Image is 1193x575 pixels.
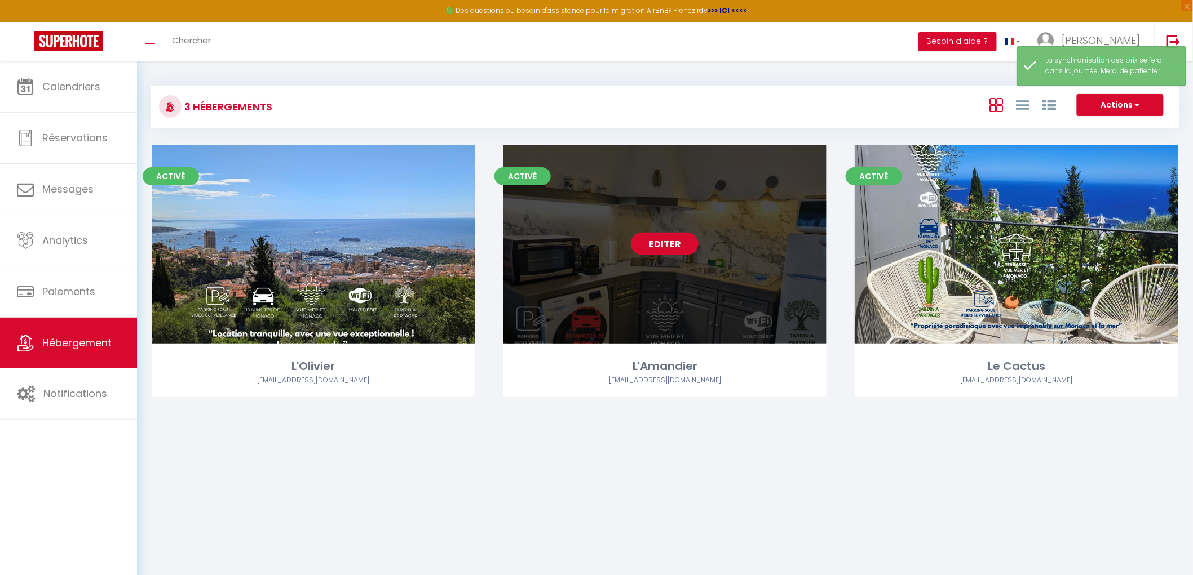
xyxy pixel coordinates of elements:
a: Vue par Groupe [1042,95,1056,114]
span: Notifications [43,386,107,400]
div: L'Olivier [152,358,475,375]
div: La synchronisation des prix se fera dans la journée. Merci de patienter. [1046,55,1174,77]
div: L'Amandier [503,358,827,375]
img: logout [1167,34,1181,48]
img: ... [1037,32,1054,49]
a: ... [PERSON_NAME] [1029,22,1155,61]
span: Messages [42,182,94,196]
a: Vue en Liste [1016,95,1029,114]
span: Paiements [42,284,95,298]
a: Editer [631,233,699,255]
h3: 3 Hébergements [182,94,272,119]
div: Le Cactus [855,358,1178,375]
img: Super Booking [34,31,103,51]
a: Chercher [164,22,219,61]
a: Vue en Box [989,95,1003,114]
div: Airbnb [855,375,1178,386]
span: Activé [494,167,551,185]
span: Réservations [42,131,108,145]
button: Besoin d'aide ? [918,32,997,51]
div: Airbnb [503,375,827,386]
span: Chercher [172,34,211,46]
span: Calendriers [42,79,100,93]
span: [PERSON_NAME] [1062,33,1141,47]
span: Activé [143,167,199,185]
button: Actions [1077,94,1164,117]
div: Airbnb [152,375,475,386]
span: Hébergement [42,336,112,350]
span: Analytics [42,233,88,247]
a: >>> ICI <<<< [708,6,748,15]
span: Activé [846,167,902,185]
